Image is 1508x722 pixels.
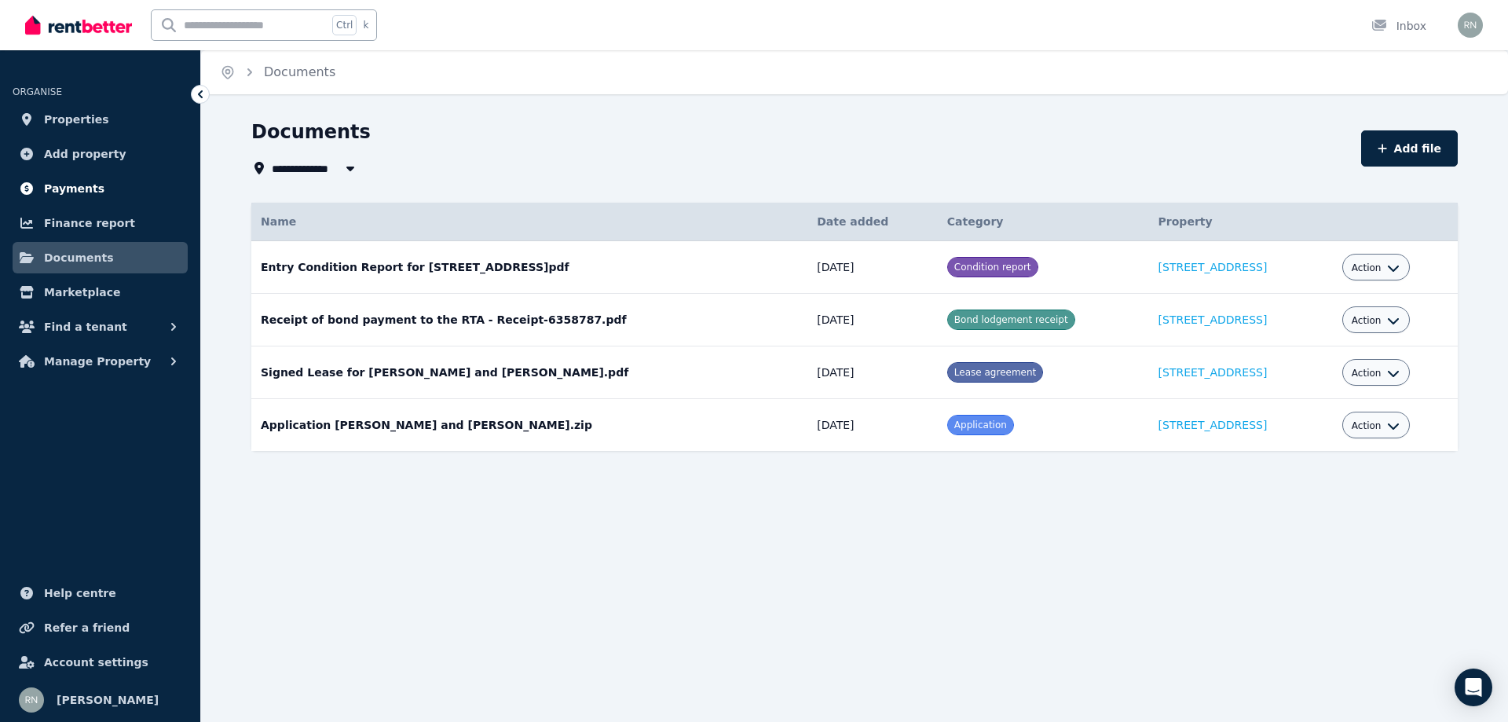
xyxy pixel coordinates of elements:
span: Account settings [44,653,148,672]
span: Add property [44,145,126,163]
span: Action [1352,314,1382,327]
a: Refer a friend [13,612,188,643]
span: k [363,19,368,31]
a: Documents [264,64,335,79]
span: Payments [44,179,104,198]
span: Marketplace [44,283,120,302]
th: Date added [807,203,938,241]
a: Marketplace [13,277,188,308]
a: Properties [13,104,188,135]
button: Action [1352,367,1400,379]
img: Ross Nelson [1458,13,1483,38]
a: [STREET_ADDRESS] [1158,313,1268,326]
span: Action [1352,420,1382,432]
span: Find a tenant [44,317,127,336]
a: Payments [13,173,188,204]
a: Add property [13,138,188,170]
td: Entry Condition Report for [STREET_ADDRESS]pdf [251,241,807,294]
button: Action [1352,420,1400,432]
span: Manage Property [44,352,151,371]
nav: Breadcrumb [201,50,354,94]
img: Ross Nelson [19,687,44,713]
span: Help centre [44,584,116,603]
th: Category [938,203,1149,241]
a: [STREET_ADDRESS] [1158,419,1268,431]
span: Action [1352,367,1382,379]
a: Help centre [13,577,188,609]
span: Application [954,420,1007,431]
span: Documents [44,248,114,267]
a: Finance report [13,207,188,239]
td: [DATE] [807,294,938,346]
span: Lease agreement [954,367,1036,378]
td: [DATE] [807,399,938,452]
div: Open Intercom Messenger [1455,669,1492,706]
span: Refer a friend [44,618,130,637]
button: Action [1352,314,1400,327]
th: Property [1149,203,1333,241]
td: Signed Lease for [PERSON_NAME] and [PERSON_NAME].pdf [251,346,807,399]
span: Finance report [44,214,135,233]
button: Add file [1361,130,1458,167]
a: [STREET_ADDRESS] [1158,366,1268,379]
a: Documents [13,242,188,273]
a: Account settings [13,647,188,678]
button: Action [1352,262,1400,274]
span: Name [261,215,296,228]
span: Action [1352,262,1382,274]
button: Find a tenant [13,311,188,343]
td: Application [PERSON_NAME] and [PERSON_NAME].zip [251,399,807,452]
button: Manage Property [13,346,188,377]
a: [STREET_ADDRESS] [1158,261,1268,273]
span: Bond lodgement receipt [954,314,1068,325]
td: [DATE] [807,346,938,399]
div: Inbox [1371,18,1426,34]
span: ORGANISE [13,86,62,97]
td: [DATE] [807,241,938,294]
span: Ctrl [332,15,357,35]
span: [PERSON_NAME] [57,691,159,709]
span: Properties [44,110,109,129]
td: Receipt of bond payment to the RTA - Receipt-6358787.pdf [251,294,807,346]
span: Condition report [954,262,1031,273]
img: RentBetter [25,13,132,37]
h1: Documents [251,119,371,145]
